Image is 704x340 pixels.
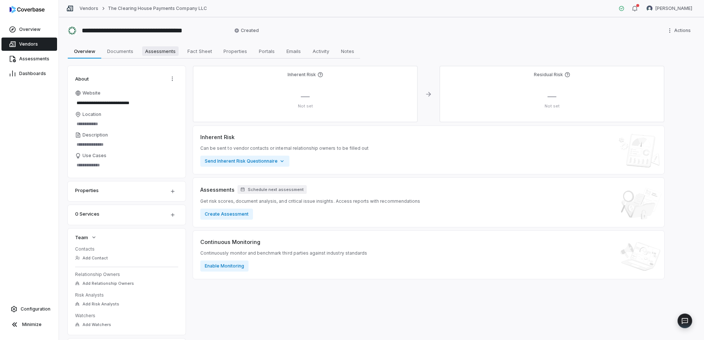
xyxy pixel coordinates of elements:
textarea: Use Cases [75,160,178,170]
span: Assessments [200,186,235,194]
button: More actions [665,25,695,36]
span: Continuously monitor and benchmark third parties against industry standards [200,250,367,256]
span: [PERSON_NAME] [655,6,692,11]
img: Robert Latcham avatar [647,6,652,11]
span: Use Cases [82,153,106,159]
h4: Inherent Risk [288,72,316,78]
button: Actions [166,73,178,84]
span: Continuous Monitoring [200,238,260,246]
p: Not set [199,103,412,109]
span: Fact Sheet [184,46,215,56]
span: Location [82,111,101,117]
span: Inherent Risk [200,133,235,141]
span: Description [82,132,108,138]
span: Properties [221,46,250,56]
a: Overview [1,23,57,36]
span: Dashboards [19,71,46,77]
span: Website [82,90,101,96]
span: Vendors [19,41,38,47]
h4: Residual Risk [534,72,563,78]
textarea: Description [75,139,178,150]
span: Add Relationship Owners [82,281,134,286]
button: Add Contact [73,251,110,265]
button: Team [73,231,99,244]
span: Schedule next assessment [248,187,304,192]
span: Portals [256,46,278,56]
button: Robert Latcham avatar[PERSON_NAME] [642,3,697,14]
span: Overview [19,26,41,32]
a: Dashboards [1,67,57,80]
span: Configuration [21,306,50,312]
p: Not set [446,103,658,109]
a: Vendors [1,38,57,51]
span: Created [234,28,259,33]
input: Location [75,119,178,129]
button: Create Assessment [200,209,253,220]
span: Assessments [142,46,179,56]
span: Documents [104,46,136,56]
span: Add Risk Analysts [82,301,119,307]
span: — [301,91,310,102]
img: logo-D7KZi-bG.svg [10,6,45,13]
span: Add Watchers [82,322,111,327]
span: Notes [338,46,357,56]
span: Can be sent to vendor contacts or internal relationship owners to be filled out [200,145,369,151]
span: About [75,75,89,82]
button: Minimize [3,317,56,332]
a: Vendors [80,6,98,11]
a: Configuration [3,302,56,316]
span: — [548,91,556,102]
span: Activity [310,46,332,56]
span: Minimize [22,322,42,327]
button: Enable Monitoring [200,261,249,272]
span: Get risk scores, document analysis, and critical issue insights. Access reports with recommendations [200,198,420,204]
a: The Clearing House Payments Company LLC [108,6,207,11]
button: Schedule next assessment [237,185,307,194]
button: Send Inherent Risk Questionnaire [200,156,289,167]
a: Assessments [1,52,57,65]
dt: Risk Analysts [75,292,178,298]
dt: Relationship Owners [75,272,178,277]
dt: Contacts [75,246,178,252]
span: Assessments [19,56,49,62]
input: Website [75,98,166,108]
span: Team [75,234,88,241]
span: Overview [71,46,98,56]
dt: Watchers [75,313,178,319]
span: Emails [284,46,304,56]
